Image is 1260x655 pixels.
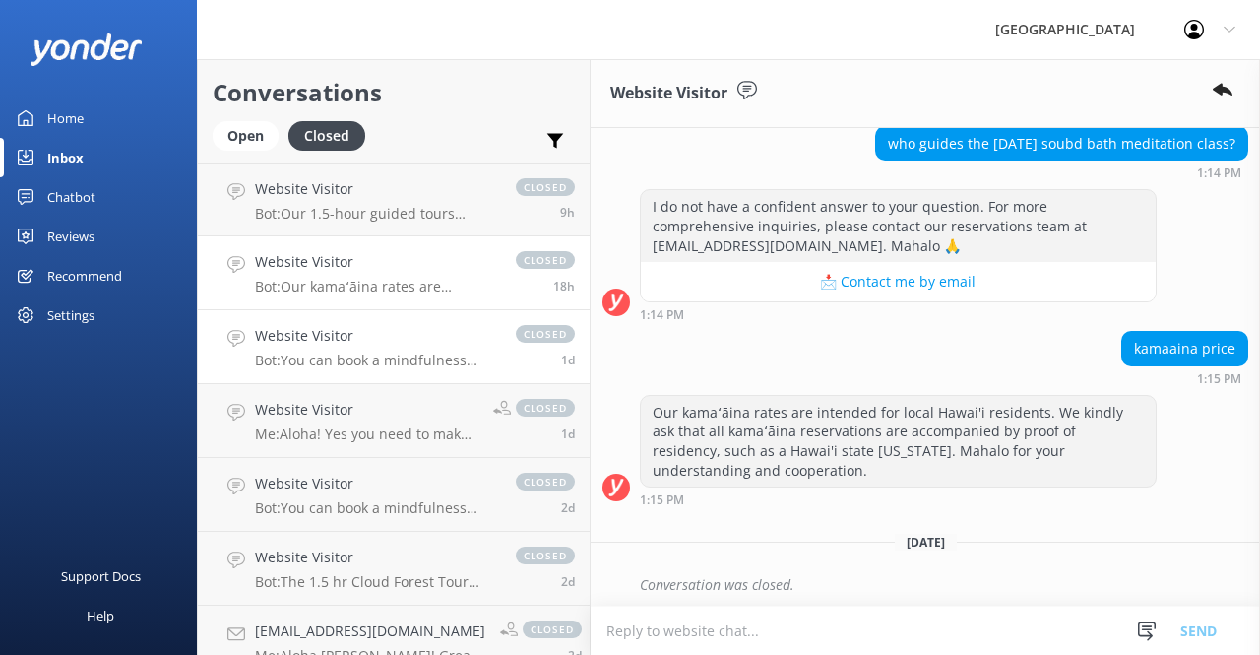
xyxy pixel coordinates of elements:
span: closed [516,473,575,491]
div: Aug 27 2025 07:15pm (UTC -10:00) Pacific/Honolulu [640,492,1157,506]
a: Website VisitorBot:Our 1.5-hour guided tours typically range from 4 to 10 people per group, allow... [198,163,590,236]
div: Aug 27 2025 07:14pm (UTC -10:00) Pacific/Honolulu [875,165,1248,179]
span: closed [516,399,575,417]
div: Aug 27 2025 07:14pm (UTC -10:00) Pacific/Honolulu [640,307,1157,321]
h4: Website Visitor [255,547,496,568]
span: closed [516,178,575,196]
div: Our kamaʻāina rates are intended for local Hawai'i residents. We kindly ask that all kamaʻāina re... [641,396,1156,487]
div: Inbox [47,138,84,177]
strong: 1:14 PM [640,309,684,321]
span: Aug 25 2025 03:39pm (UTC -10:00) Pacific/Honolulu [561,573,575,590]
span: Aug 27 2025 02:43am (UTC -10:00) Pacific/Honolulu [561,352,575,368]
div: Conversation was closed. [640,568,1248,602]
a: Website VisitorMe:Aloha! Yes you need to make a booking. Please visit our website [URL][DOMAIN_NA... [198,384,590,458]
div: Open [213,121,279,151]
a: Website VisitorBot:Our kamaʻāina rates are intended for local Hawai'i residents. We kindly ask th... [198,236,590,310]
h4: Website Visitor [255,473,496,494]
h4: [EMAIL_ADDRESS][DOMAIN_NAME] [255,621,485,642]
button: 📩 Contact me by email [641,262,1156,301]
p: Bot: Our kamaʻāina rates are intended for local Hawai'i residents. We kindly ask that all kamaʻāi... [255,278,496,295]
div: Help [87,596,114,635]
p: Bot: You can book a mindfulness experience in the [GEOGRAPHIC_DATA] here: [URL][DOMAIN_NAME]. [255,352,496,369]
h3: Website Visitor [610,81,727,106]
a: Open [213,124,288,146]
div: I do not have a confident answer to your question. For more comprehensive inquiries, please conta... [641,190,1156,262]
h4: Website Visitor [255,251,496,273]
div: 2025-08-28T20:23:12.189 [602,568,1248,602]
div: Aug 27 2025 07:15pm (UTC -10:00) Pacific/Honolulu [1121,371,1248,385]
div: Support Docs [61,557,141,596]
span: [DATE] [895,534,957,551]
strong: 1:15 PM [640,494,684,506]
div: Home [47,98,84,138]
a: Website VisitorBot:The 1.5 hr Cloud Forest Tour (Pantropical Trail) is suitable for families of a... [198,532,590,606]
h2: Conversations [213,74,575,111]
a: Website VisitorBot:You can book a mindfulness experience in the [GEOGRAPHIC_DATA] here: [URL][DOM... [198,458,590,532]
span: closed [516,547,575,564]
p: Bot: You can book a mindfulness experience in the [GEOGRAPHIC_DATA] here: [URL][DOMAIN_NAME]. [255,499,496,517]
span: Aug 25 2025 04:34pm (UTC -10:00) Pacific/Honolulu [561,499,575,516]
span: Aug 28 2025 03:47am (UTC -10:00) Pacific/Honolulu [560,204,575,221]
a: Website VisitorBot:You can book a mindfulness experience in the [GEOGRAPHIC_DATA] here: [URL][DOM... [198,310,590,384]
span: Aug 27 2025 07:15pm (UTC -10:00) Pacific/Honolulu [553,278,575,295]
div: Closed [288,121,365,151]
h4: Website Visitor [255,325,496,347]
a: Closed [288,124,375,146]
strong: 1:14 PM [1197,167,1241,179]
p: Bot: Our 1.5-hour guided tours typically range from 4 to 10 people per group, allowing for a pers... [255,205,496,223]
img: yonder-white-logo.png [30,33,143,66]
div: Chatbot [47,177,95,217]
span: closed [516,325,575,343]
strong: 1:15 PM [1197,373,1241,385]
p: Bot: The 1.5 hr Cloud Forest Tour (Pantropical Trail) is suitable for families of all ages, inclu... [255,573,496,591]
div: Recommend [47,256,122,295]
div: Settings [47,295,94,335]
span: Aug 26 2025 02:42pm (UTC -10:00) Pacific/Honolulu [561,426,575,442]
div: Reviews [47,217,94,256]
p: Me: Aloha! Yes you need to make a booking. Please visit our website [URL][DOMAIN_NAME]. Alternati... [255,426,478,443]
span: closed [516,251,575,269]
span: closed [523,621,582,638]
div: kamaaina price [1122,332,1247,365]
h4: Website Visitor [255,178,496,200]
div: who guides the [DATE] soubd bath meditation class? [876,127,1247,161]
h4: Website Visitor [255,399,478,421]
